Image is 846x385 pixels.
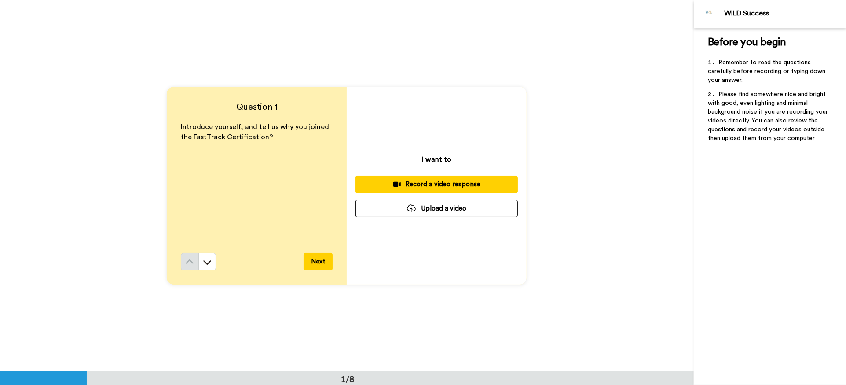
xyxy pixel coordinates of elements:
[181,101,333,113] h4: Question 1
[363,180,511,189] div: Record a video response
[181,123,331,141] span: Introduce yourself, and tell us why you joined the FastTrack Certification?
[326,373,369,385] div: 1/8
[708,59,827,83] span: Remember to read the questions carefully before recording or typing down your answer.
[708,37,786,48] span: Before you begin
[708,91,830,141] span: Please find somewhere nice and bright with good, even lighting and minimal background noise if yo...
[304,253,333,270] button: Next
[699,4,720,25] img: Profile Image
[355,176,518,193] button: Record a video response
[422,154,451,165] p: I want to
[355,200,518,217] button: Upload a video
[724,9,846,18] div: WILD Success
